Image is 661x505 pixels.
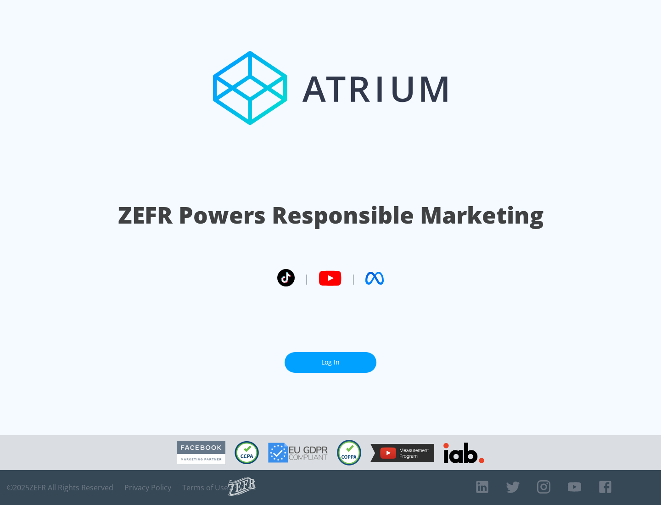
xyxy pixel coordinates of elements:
h1: ZEFR Powers Responsible Marketing [118,199,543,231]
img: YouTube Measurement Program [370,444,434,462]
a: Terms of Use [182,483,228,492]
a: Privacy Policy [124,483,171,492]
span: © 2025 ZEFR All Rights Reserved [7,483,113,492]
a: Log In [285,352,376,373]
span: | [351,271,356,285]
img: COPPA Compliant [337,440,361,466]
img: CCPA Compliant [235,441,259,464]
span: | [304,271,309,285]
img: IAB [443,443,484,463]
img: GDPR Compliant [268,443,328,463]
img: Facebook Marketing Partner [177,441,225,465]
